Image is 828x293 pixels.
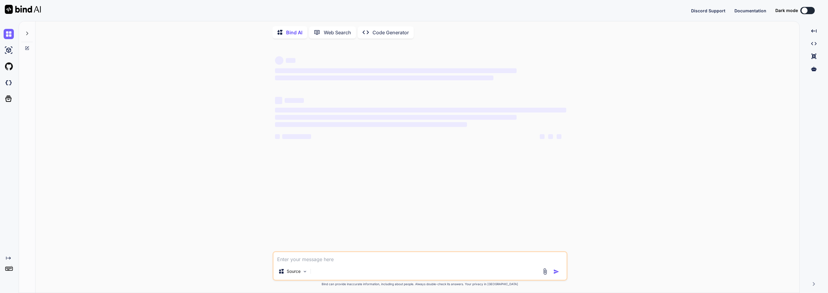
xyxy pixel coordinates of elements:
p: Bind can provide inaccurate information, including about people. Always double-check its answers.... [273,282,567,286]
button: Documentation [734,8,766,14]
span: ‌ [275,115,517,120]
span: Documentation [734,8,766,13]
img: darkCloudIdeIcon [4,78,14,88]
img: icon [553,269,559,275]
span: ‌ [275,108,566,113]
span: ‌ [275,56,283,65]
span: ‌ [282,134,311,139]
p: Bind AI [286,29,302,36]
span: ‌ [275,122,467,127]
img: attachment [542,268,548,275]
span: ‌ [557,134,561,139]
span: ‌ [275,97,282,104]
span: ‌ [275,134,280,139]
span: Dark mode [775,8,798,14]
button: Discord Support [691,8,725,14]
img: Pick Models [302,269,307,274]
span: ‌ [548,134,553,139]
span: ‌ [275,76,493,80]
span: Discord Support [691,8,725,13]
img: ai-studio [4,45,14,55]
span: ‌ [540,134,545,139]
span: ‌ [286,58,295,63]
p: Source [287,268,301,274]
span: ‌ [285,98,304,103]
img: githubLight [4,61,14,72]
p: Web Search [324,29,351,36]
img: chat [4,29,14,39]
img: Bind AI [5,5,41,14]
span: ‌ [275,68,517,73]
p: Code Generator [372,29,409,36]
